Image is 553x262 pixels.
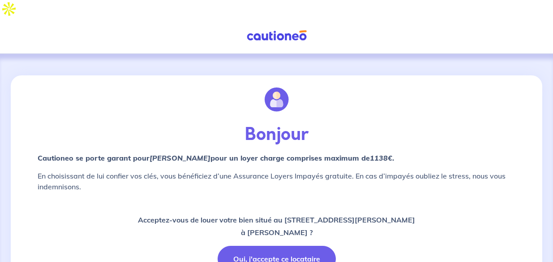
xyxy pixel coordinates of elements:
[370,153,392,162] em: 1138€
[243,30,310,41] img: Cautioneo
[38,153,394,162] strong: Cautioneo se porte garant pour pour un loyer charge comprises maximum de .
[138,214,415,239] p: Acceptez-vous de louer votre bien situé au [STREET_ADDRESS][PERSON_NAME] à [PERSON_NAME] ?
[38,170,515,192] p: En choisissant de lui confier vos clés, vous bénéficiez d’une Assurance Loyers Impayés gratuite. ...
[150,153,210,162] em: [PERSON_NAME]
[38,124,515,145] p: Bonjour
[265,87,289,112] img: illu_account.svg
